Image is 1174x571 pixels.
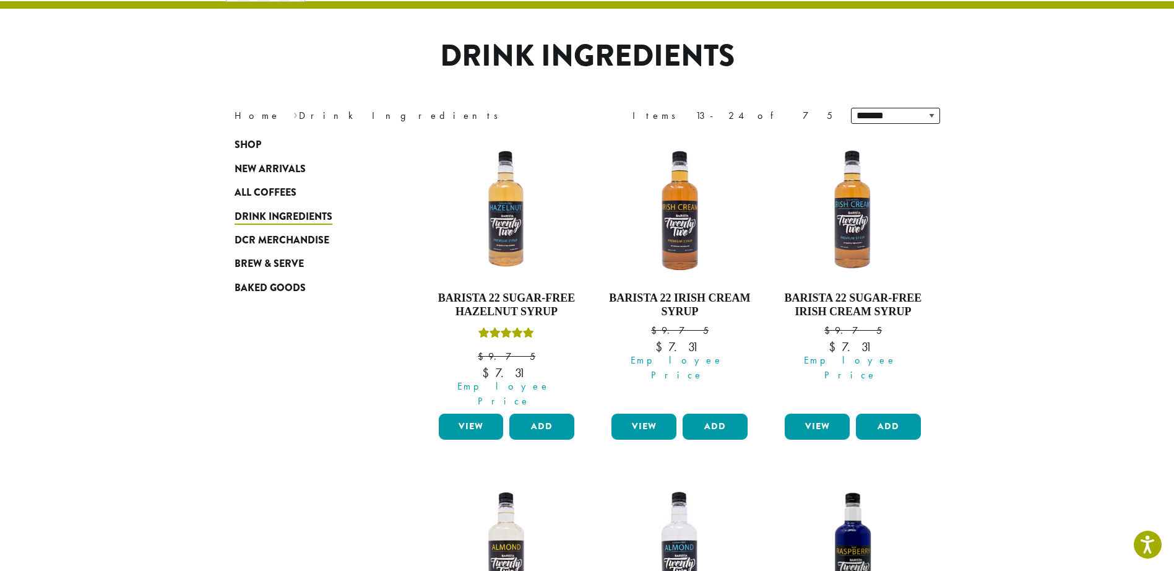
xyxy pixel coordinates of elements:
span: Baked Goods [235,281,306,296]
a: DCR Merchandise [235,229,383,252]
button: Add [683,414,748,440]
img: SF-HAZELNUT-300x300.png [435,139,577,282]
bdi: 9.75 [478,350,535,363]
a: Brew & Serve [235,252,383,276]
span: Brew & Serve [235,256,304,272]
bdi: 7.31 [482,365,531,381]
img: SF-IRISH-CREAM-300x300.png [782,139,924,282]
span: $ [824,324,835,337]
a: Barista 22 Irish Cream Syrup $9.75 Employee Price [608,139,751,409]
bdi: 9.75 [824,324,882,337]
bdi: 7.31 [655,339,704,355]
nav: Breadcrumb [235,108,569,123]
span: › [293,104,298,123]
img: IRISH-CREAM-300x300.png [608,139,751,282]
span: New Arrivals [235,162,306,177]
span: Employee Price [777,353,924,383]
a: Shop [235,133,383,157]
h4: Barista 22 Irish Cream Syrup [608,292,751,318]
a: View [785,414,850,440]
a: Barista 22 Sugar-Free Irish Cream Syrup $9.75 Employee Price [782,139,924,409]
h1: Drink Ingredients [225,38,949,74]
h4: Barista 22 Sugar-Free Irish Cream Syrup [782,292,924,318]
span: Drink Ingredients [235,209,332,225]
span: $ [482,365,495,381]
span: $ [829,339,842,355]
a: View [611,414,676,440]
span: DCR Merchandise [235,233,329,248]
a: Baked Goods [235,276,383,300]
a: All Coffees [235,181,383,204]
a: Barista 22 Sugar-Free Hazelnut SyrupRated 5.00 out of 5 $9.75 Employee Price [436,139,578,409]
a: New Arrivals [235,157,383,181]
span: All Coffees [235,185,296,201]
a: Drink Ingredients [235,204,383,228]
bdi: 7.31 [829,339,878,355]
div: Rated 5.00 out of 5 [478,326,534,344]
button: Add [509,414,574,440]
button: Add [856,414,921,440]
h4: Barista 22 Sugar-Free Hazelnut Syrup [436,292,578,318]
span: Shop [235,137,261,153]
span: Employee Price [431,379,578,409]
span: Employee Price [603,353,751,383]
span: $ [478,350,488,363]
bdi: 9.75 [651,324,709,337]
span: $ [651,324,662,337]
a: Home [235,109,280,122]
a: View [439,414,504,440]
span: $ [655,339,668,355]
div: Items 13-24 of 75 [632,108,832,123]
